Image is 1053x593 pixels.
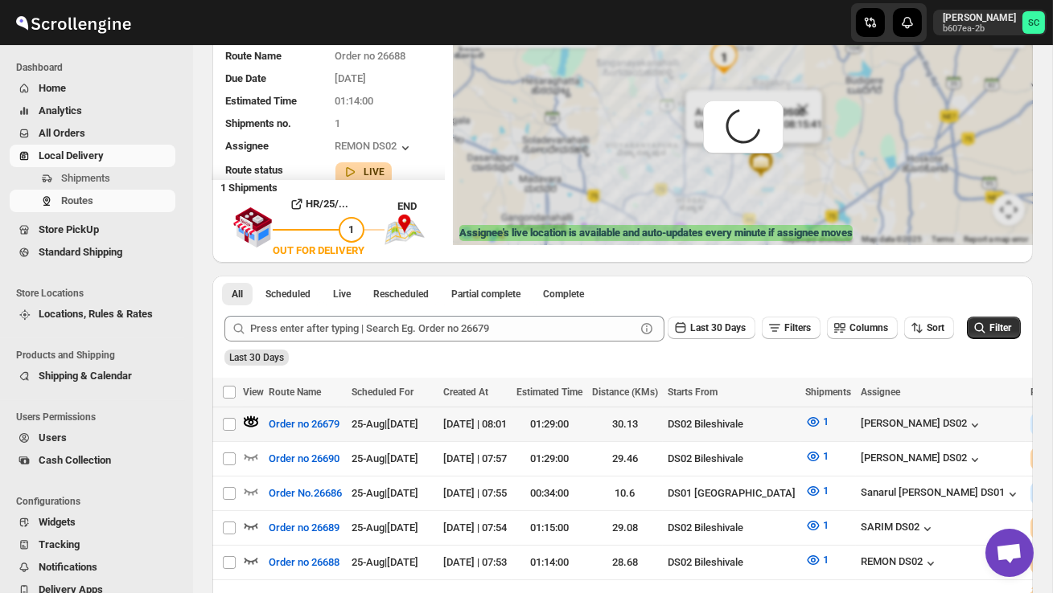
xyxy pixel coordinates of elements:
div: END [397,198,445,215]
span: 1 [823,450,829,462]
button: Order no 26688 [259,550,349,575]
div: DS02 Bileshivale [668,416,796,432]
span: View [243,386,264,398]
button: Order no 26679 [259,411,349,437]
button: [PERSON_NAME] DS02 [861,417,983,433]
div: [DATE] | 08:01 [443,416,507,432]
button: Shipments [10,167,175,190]
button: REMON DS02 [861,555,939,571]
span: Shipments [61,172,110,184]
button: 1 [796,409,838,435]
span: 25-Aug | [DATE] [352,556,418,568]
button: HR/25/... [273,191,364,217]
b: HR/25/... [306,198,349,210]
span: Route Name [225,50,282,62]
span: Order No.26686 [269,485,342,501]
span: Configurations [16,495,182,508]
span: Scheduled For [352,386,413,398]
p: b607ea-2b [943,24,1016,34]
div: OUT FOR DELIVERY [273,243,364,259]
span: Widgets [39,516,76,528]
span: Distance (KMs) [592,386,658,398]
button: Columns [827,317,898,339]
span: Columns [849,322,888,333]
span: Assignee [225,140,269,152]
div: 30.13 [592,416,658,432]
div: DS02 Bileshivale [668,451,796,467]
span: Last 30 Days [229,352,284,363]
button: Analytics [10,100,175,122]
span: Users Permissions [16,411,182,423]
button: 1 [796,513,838,538]
button: Order no 26689 [259,515,349,541]
button: Cash Collection [10,449,175,472]
button: Shipping & Calendar [10,365,175,387]
div: 01:29:00 [516,416,582,432]
span: Estimated Time [516,386,582,398]
button: Tracking [10,534,175,556]
span: 1 [823,485,829,497]
span: Created At [443,386,488,398]
span: 01:14:00 [335,95,374,107]
label: Assignee's live location is available and auto-updates every minute if assignee moves [459,225,853,241]
span: All [232,288,243,301]
span: Home [39,82,66,94]
button: 1 [796,478,838,504]
div: 10.6 [592,485,658,501]
span: Routes [61,194,93,207]
span: 1 [823,554,829,566]
span: 25-Aug | [DATE] [352,487,418,499]
div: 01:29:00 [516,451,582,467]
span: Dashboard [16,61,182,74]
img: ScrollEngine [13,2,134,43]
span: Live [333,288,351,301]
span: Locations, Rules & Rates [39,308,153,320]
button: User menu [933,10,1047,35]
button: Home [10,77,175,100]
div: 29.08 [592,520,658,536]
span: 1 [823,519,829,531]
div: [DATE] | 07:54 [443,520,507,536]
div: 01:15:00 [516,520,582,536]
span: Store Locations [16,287,182,300]
span: Rescheduled [373,288,429,301]
div: DS02 Bileshivale [668,554,796,571]
button: Sanarul [PERSON_NAME] DS01 [861,486,1021,502]
button: Locations, Rules & Rates [10,303,175,325]
span: Shipments [805,386,851,398]
span: Route status [225,164,283,176]
div: DS02 Bileshivale [668,520,796,536]
span: Route Name [269,386,321,398]
button: Widgets [10,511,175,534]
span: Complete [543,288,584,301]
span: 1 [335,117,341,129]
span: Shipments no. [225,117,291,129]
span: Starts From [668,386,718,398]
span: Local Delivery [39,149,104,162]
span: Order no 26689 [269,520,339,536]
span: Partial complete [451,288,520,301]
p: [PERSON_NAME] [943,11,1016,24]
img: trip_end.png [385,215,425,245]
img: shop.svg [232,196,273,259]
button: [PERSON_NAME] DS02 [861,452,983,468]
span: Tracking [39,538,80,550]
div: REMON DS02 [335,140,413,156]
button: All routes [222,283,253,305]
b: 1 Shipments [212,174,278,194]
span: Estimated Time [225,95,297,107]
div: 28.68 [592,554,658,571]
button: All Orders [10,122,175,145]
span: Filter [989,322,1011,333]
b: LIVE [364,166,385,178]
button: Order No.26686 [259,481,352,506]
div: [DATE] | 07:57 [443,451,507,467]
button: SARIM DS02 [861,521,936,537]
input: Press enter after typing | Search Eg. Order no 26679 [250,316,636,341]
span: Standard Shipping [39,246,122,258]
span: [DATE] [335,72,367,84]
